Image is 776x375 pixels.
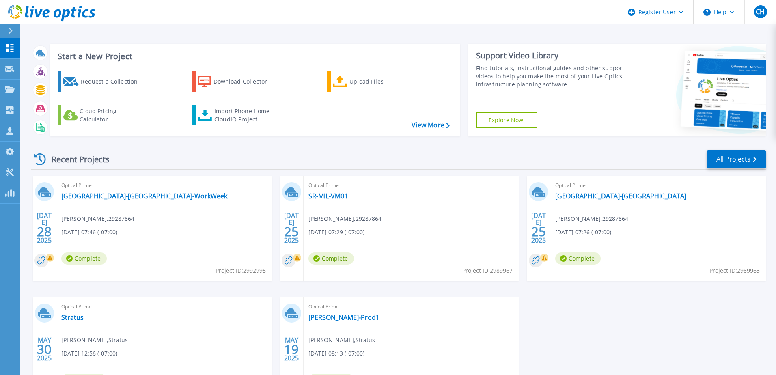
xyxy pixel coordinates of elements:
span: Complete [308,252,354,265]
a: SR-MIL-VM01 [308,192,348,200]
span: Optical Prime [61,181,267,190]
div: MAY 2025 [284,334,299,364]
span: Optical Prime [308,181,514,190]
span: 25 [531,228,546,235]
div: Support Video Library [476,50,628,61]
span: Project ID: 2989963 [709,266,760,275]
a: Cloud Pricing Calculator [58,105,148,125]
span: [DATE] 08:13 (-07:00) [308,349,364,358]
span: [DATE] 07:29 (-07:00) [308,228,364,237]
div: [DATE] 2025 [37,213,52,243]
div: Find tutorials, instructional guides and other support videos to help you make the most of your L... [476,64,628,88]
a: Explore Now! [476,112,538,128]
h3: Start a New Project [58,52,449,61]
span: 19 [284,346,299,353]
a: All Projects [707,150,766,168]
span: [PERSON_NAME] , 29287864 [555,214,628,223]
a: [GEOGRAPHIC_DATA]-[GEOGRAPHIC_DATA] [555,192,686,200]
a: [PERSON_NAME]-Prod1 [308,313,379,321]
span: [DATE] 07:26 (-07:00) [555,228,611,237]
span: CH [756,9,765,15]
span: [PERSON_NAME] , 29287864 [308,214,382,223]
a: Download Collector [192,71,283,92]
span: [DATE] 12:56 (-07:00) [61,349,117,358]
div: Import Phone Home CloudIQ Project [214,107,278,123]
span: Project ID: 2992995 [216,266,266,275]
div: Cloud Pricing Calculator [80,107,144,123]
span: 30 [37,346,52,353]
span: Optical Prime [308,302,514,311]
span: Optical Prime [61,302,267,311]
span: Project ID: 2989967 [462,266,513,275]
span: Optical Prime [555,181,761,190]
a: [GEOGRAPHIC_DATA]-[GEOGRAPHIC_DATA]-WorkWeek [61,192,227,200]
span: [DATE] 07:46 (-07:00) [61,228,117,237]
div: [DATE] 2025 [531,213,546,243]
span: [PERSON_NAME] , Stratus [308,336,375,345]
a: Upload Files [327,71,418,92]
div: [DATE] 2025 [284,213,299,243]
span: [PERSON_NAME] , Stratus [61,336,128,345]
div: Request a Collection [81,73,146,90]
div: Download Collector [213,73,278,90]
span: 25 [284,228,299,235]
span: 28 [37,228,52,235]
span: Complete [61,252,107,265]
div: Upload Files [349,73,414,90]
div: Recent Projects [31,149,121,169]
span: [PERSON_NAME] , 29287864 [61,214,134,223]
span: Complete [555,252,601,265]
a: Stratus [61,313,84,321]
a: View More [412,121,449,129]
div: MAY 2025 [37,334,52,364]
a: Request a Collection [58,71,148,92]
